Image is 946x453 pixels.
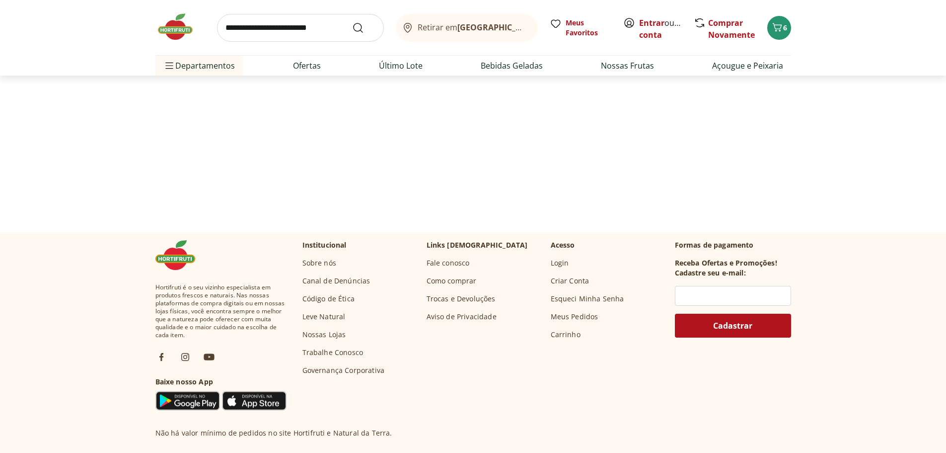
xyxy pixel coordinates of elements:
[302,294,355,304] a: Código de Ética
[427,240,528,250] p: Links [DEMOGRAPHIC_DATA]
[713,322,752,330] span: Cadastrar
[396,14,538,42] button: Retirar em[GEOGRAPHIC_DATA]/[GEOGRAPHIC_DATA]
[155,240,205,270] img: Hortifruti
[639,17,694,40] a: Criar conta
[457,22,625,33] b: [GEOGRAPHIC_DATA]/[GEOGRAPHIC_DATA]
[163,54,235,78] span: Departamentos
[767,16,791,40] button: Carrinho
[155,377,287,387] h3: Baixe nosso App
[302,365,385,375] a: Governança Corporativa
[551,330,581,340] a: Carrinho
[551,258,569,268] a: Login
[418,23,527,32] span: Retirar em
[481,60,543,72] a: Bebidas Geladas
[155,283,287,339] span: Hortifruti é o seu vizinho especialista em produtos frescos e naturais. Nas nossas plataformas de...
[551,312,598,322] a: Meus Pedidos
[708,17,755,40] a: Comprar Novamente
[155,428,392,438] p: Não há valor mínimo de pedidos no site Hortifruti e Natural da Terra.
[675,240,791,250] p: Formas de pagamento
[302,330,346,340] a: Nossas Lojas
[712,60,783,72] a: Açougue e Peixaria
[222,391,287,411] img: App Store Icon
[155,351,167,363] img: fb
[352,22,376,34] button: Submit Search
[302,240,347,250] p: Institucional
[203,351,215,363] img: ytb
[155,12,205,42] img: Hortifruti
[427,294,496,304] a: Trocas e Devoluções
[566,18,611,38] span: Meus Favoritos
[427,276,477,286] a: Como comprar
[302,258,336,268] a: Sobre nós
[551,276,589,286] a: Criar Conta
[302,312,346,322] a: Leve Natural
[639,17,683,41] span: ou
[427,258,470,268] a: Fale conosco
[675,258,777,268] h3: Receba Ofertas e Promoções!
[783,23,787,32] span: 6
[550,18,611,38] a: Meus Favoritos
[551,240,575,250] p: Acesso
[302,276,370,286] a: Canal de Denúncias
[302,348,364,358] a: Trabalhe Conosco
[155,391,220,411] img: Google Play Icon
[379,60,423,72] a: Último Lote
[217,14,384,42] input: search
[551,294,624,304] a: Esqueci Minha Senha
[639,17,664,28] a: Entrar
[293,60,321,72] a: Ofertas
[675,268,746,278] h3: Cadastre seu e-mail:
[675,314,791,338] button: Cadastrar
[427,312,497,322] a: Aviso de Privacidade
[601,60,654,72] a: Nossas Frutas
[163,54,175,78] button: Menu
[179,351,191,363] img: ig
